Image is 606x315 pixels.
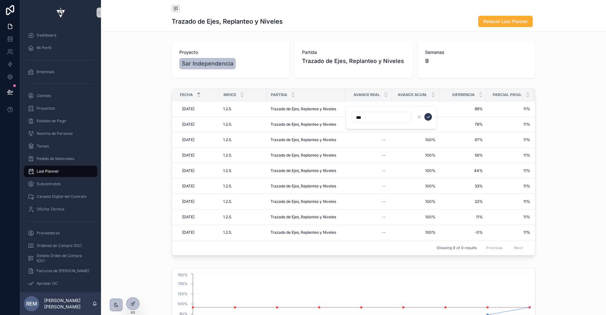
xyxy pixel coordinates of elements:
a: Trazado de Ejes, Replanteo y Niveles [270,168,341,173]
span: 56% [443,153,483,158]
a: Trazado de Ejes, Replanteo y Niveles [270,106,341,112]
span: [DATE] [182,106,194,112]
span: Facturas de [PERSON_NAME] [37,268,89,273]
span: Aprobar OC [37,281,58,286]
a: [DATE] [180,150,216,160]
span: Diferencia [452,92,475,97]
span: 44% [443,168,483,173]
span: Trazado de Ejes, Replanteo y Niveles [270,184,336,189]
a: 1.2.5. [223,168,263,173]
span: Carpeta Digital del Contrato [37,194,86,199]
a: 89% [443,106,483,112]
p: [PERSON_NAME] [PERSON_NAME] [44,297,92,310]
span: [DATE] [182,230,194,235]
a: 100% [534,230,574,235]
span: Órdenes de Compra (OC) [37,243,82,248]
a: Trazado de Ejes, Replanteo y Niveles [270,199,341,204]
a: 100% [396,230,436,235]
span: Last Planner [37,169,59,174]
span: [DATE] [182,215,194,220]
a: [DATE] [180,135,216,145]
a: -- [348,212,388,222]
span: 11% [443,215,483,220]
span: Semanas [425,49,528,55]
span: Trazado de Ejes, Replanteo y Niveles [270,215,336,220]
a: 100% [396,184,436,189]
a: -- [348,181,388,191]
a: 11% [490,153,530,158]
a: Trazado de Ejes, Replanteo y Niveles [270,184,341,189]
div: scrollable content [20,25,101,292]
a: 11% [490,106,530,112]
span: Subcontratos [37,181,61,186]
tspan: 150% [178,272,188,277]
a: -- [348,166,388,176]
a: 11% [490,230,530,235]
a: Sar Independencia [179,58,236,69]
a: -0% [443,230,483,235]
span: Nomina de Personal [37,131,73,136]
div: -- [382,230,386,235]
a: 100% [396,137,436,142]
span: 11% [490,122,530,127]
a: 78% [534,199,574,204]
span: Fecha [180,92,193,97]
span: Clientes [37,93,51,98]
a: 100% [396,168,436,173]
a: -- [348,135,388,145]
span: Trazado de Ejes, Replanteo y Niveles [270,137,336,142]
a: 1.2.5. [223,230,263,235]
a: 1.2.5. [223,122,263,127]
a: 1.2.5. [223,153,263,158]
a: 33% [443,184,483,189]
span: Proyecto [179,49,282,55]
span: 11% [490,137,530,142]
a: -- [348,150,388,160]
a: 44% [534,153,574,158]
span: Indice [223,92,236,97]
span: 1.2.5. [223,230,232,235]
span: Trazado de Ejes, Replanteo y Niveles [270,168,336,173]
a: Trazado de Ejes, Replanteo y Niveles [270,215,341,220]
a: Trazado de Ejes, Replanteo y Niveles [270,230,341,235]
span: Proveedores [37,231,60,236]
span: Proyectos [37,106,55,111]
a: 11% [490,215,530,220]
span: 67% [443,137,483,142]
span: Partida [271,92,287,97]
span: [DATE] [182,184,194,189]
span: Tareas [37,144,49,149]
a: Aprobar OC [24,278,97,289]
span: 56% [534,168,574,173]
span: Trazado de Ejes, Replanteo y Niveles [270,122,336,127]
a: -- [348,227,388,238]
a: 33% [534,137,574,142]
a: [DATE] [180,119,216,129]
span: Estados de Pago [37,118,66,123]
a: Trazado de Ejes, Replanteo y Niveles [270,122,341,127]
a: Mi Perfil [24,42,97,54]
a: 1.2.5. [223,184,263,189]
span: Mi Perfil [37,45,51,50]
span: Pedido de Materiales [37,156,74,161]
a: Dashboard [24,30,97,41]
span: [DATE] [182,153,194,158]
a: 11% [490,184,530,189]
a: Subcontratos [24,178,97,190]
span: Oficina Técnica [37,207,64,212]
tspan: 105% [178,301,188,306]
div: -- [382,199,386,204]
span: Dashboard [37,33,56,38]
span: [DATE] [182,122,194,127]
a: Empresas [24,66,97,77]
a: [DATE] [180,104,216,114]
